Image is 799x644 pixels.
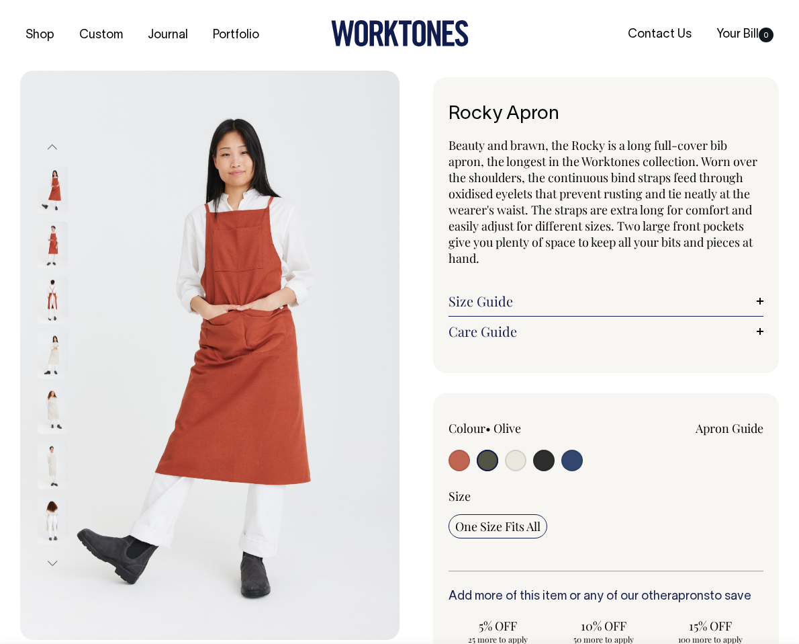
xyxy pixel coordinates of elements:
[493,420,521,436] label: Olive
[449,420,575,436] div: Colour
[449,323,763,339] a: Care Guide
[38,221,68,268] img: rust
[207,24,265,46] a: Portfolio
[449,137,757,266] span: Beauty and brawn, the Rocky is a long full-cover bib apron, the longest in the Worktones collecti...
[449,590,763,604] h6: Add more of this item or any of our other to save
[74,24,128,46] a: Custom
[42,548,62,578] button: Next
[38,442,68,489] img: natural
[622,24,697,46] a: Contact Us
[142,24,193,46] a: Journal
[711,24,779,46] a: Your Bill0
[455,518,540,534] span: One Size Fits All
[38,166,68,213] img: rust
[449,293,763,309] a: Size Guide
[561,618,646,634] span: 10% OFF
[455,618,540,634] span: 5% OFF
[485,420,491,436] span: •
[449,488,763,504] div: Size
[20,71,399,640] img: rust
[696,420,763,436] a: Apron Guide
[671,591,710,602] a: aprons
[20,24,60,46] a: Shop
[38,331,68,378] img: natural
[759,28,773,42] span: 0
[38,387,68,434] img: natural
[38,276,68,323] img: rust
[668,618,753,634] span: 15% OFF
[449,514,547,538] input: One Size Fits All
[42,132,62,163] button: Previous
[449,104,763,125] h1: Rocky Apron
[38,497,68,544] img: natural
